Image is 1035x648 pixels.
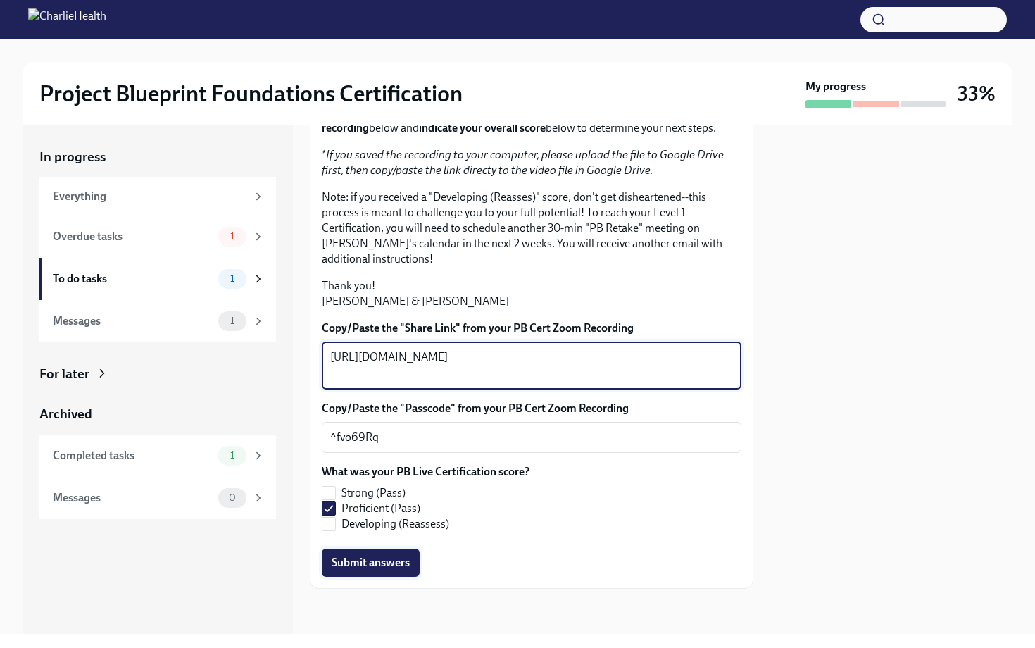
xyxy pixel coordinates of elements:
label: What was your PB Live Certification score? [322,464,529,480]
img: CharlieHealth [28,8,106,31]
label: Copy/Paste the "Share Link" from your PB Cert Zoom Recording [322,320,741,336]
p: Thank you! [PERSON_NAME] & [PERSON_NAME] [322,278,741,309]
textarea: ^fvo69Rq [330,429,733,446]
div: Overdue tasks [53,229,213,244]
em: If you saved the recording to your computer, please upload the file to Google Drive first, then c... [322,148,724,177]
span: Submit answers [332,556,410,570]
a: Completed tasks1 [39,435,276,477]
span: 0 [220,492,244,503]
div: Completed tasks [53,448,213,463]
strong: indicate your overall score [419,121,546,135]
a: To do tasks1 [39,258,276,300]
a: Overdue tasks1 [39,216,276,258]
span: 1 [222,231,243,242]
span: 1 [222,273,243,284]
button: Submit answers [322,549,420,577]
a: Archived [39,405,276,423]
a: Everything [39,177,276,216]
div: To do tasks [53,271,213,287]
div: For later [39,365,89,383]
textarea: [URL][DOMAIN_NAME] [330,349,733,382]
a: Messages0 [39,477,276,519]
h2: Project Blueprint Foundations Certification [39,80,463,108]
span: 1 [222,450,243,461]
span: Proficient (Pass) [341,501,420,516]
label: Copy/Paste the "Passcode" from your PB Cert Zoom Recording [322,401,741,416]
a: For later [39,365,276,383]
div: Everything [53,189,246,204]
span: 1 [222,316,243,326]
span: Strong (Pass) [341,485,406,501]
span: Developing (Reassess) [341,516,449,532]
a: In progress [39,148,276,166]
a: Messages1 [39,300,276,342]
strong: My progress [805,79,866,94]
div: Messages [53,490,213,506]
p: Note: if you received a "Developing (Reasses)" score, don't get disheartened--this process is mea... [322,189,741,267]
h3: 33% [958,81,996,106]
div: Messages [53,313,213,329]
